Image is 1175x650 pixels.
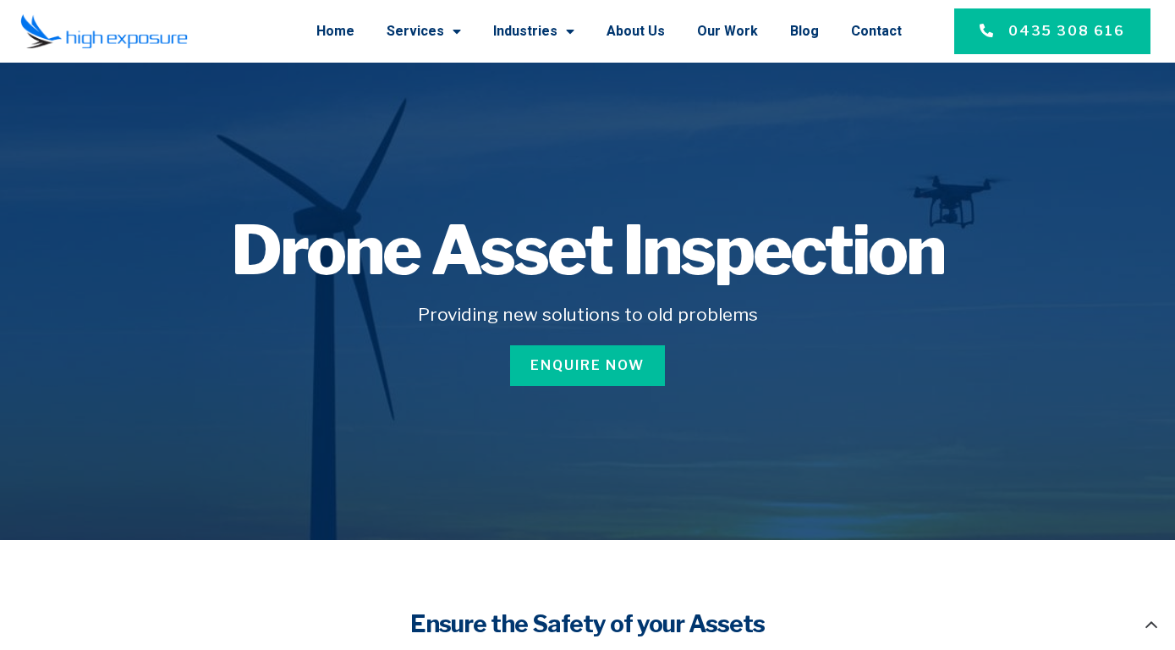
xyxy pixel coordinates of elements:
a: Contact [851,9,902,53]
span: 0435 308 616 [1008,21,1125,41]
nav: Menu [205,9,902,53]
a: Our Work [697,9,758,53]
a: Home [316,9,354,53]
a: Industries [493,9,574,53]
h5: Providing new solutions to old problems [82,301,1094,328]
a: Blog [790,9,819,53]
img: Final-Logo copy [20,14,188,50]
span: Enquire Now [530,355,645,376]
h4: Ensure the Safety of your Assets [241,608,935,641]
a: About Us [607,9,665,53]
a: Services [387,9,461,53]
a: Enquire Now [510,345,665,386]
h1: Drone Asset Inspection [82,217,1094,284]
a: 0435 308 616 [954,8,1150,54]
